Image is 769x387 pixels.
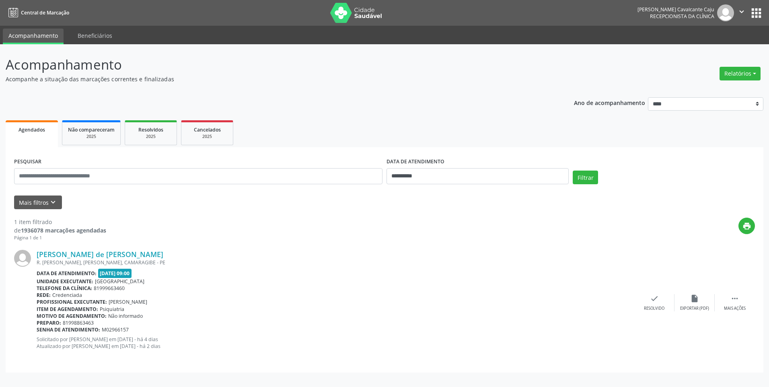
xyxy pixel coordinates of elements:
[37,298,107,305] b: Profissional executante:
[14,235,106,241] div: Página 1 de 1
[6,75,536,83] p: Acompanhe a situação das marcações correntes e finalizadas
[21,9,69,16] span: Central de Marcação
[3,29,64,44] a: Acompanhamento
[14,218,106,226] div: 1 item filtrado
[187,134,227,140] div: 2025
[14,250,31,267] img: img
[720,67,761,80] button: Relatórios
[37,336,634,350] p: Solicitado por [PERSON_NAME] em [DATE] - há 4 dias Atualizado por [PERSON_NAME] em [DATE] - há 2 ...
[37,326,100,333] b: Senha de atendimento:
[730,294,739,303] i: 
[650,294,659,303] i: check
[574,97,645,107] p: Ano de acompanhamento
[680,306,709,311] div: Exportar (PDF)
[21,226,106,234] strong: 1936078 marcações agendadas
[37,313,107,319] b: Motivo de agendamento:
[68,134,115,140] div: 2025
[14,226,106,235] div: de
[98,269,132,278] span: [DATE] 09:00
[387,156,444,168] label: DATA DE ATENDIMENTO
[6,55,536,75] p: Acompanhamento
[690,294,699,303] i: insert_drive_file
[63,319,94,326] span: 81998863463
[737,7,746,16] i: 
[138,126,163,133] span: Resolvidos
[37,285,92,292] b: Telefone da clínica:
[650,13,714,20] span: Recepcionista da clínica
[717,4,734,21] img: img
[37,259,634,266] div: R. [PERSON_NAME], [PERSON_NAME], CAMARAGIBE - PE
[37,292,51,298] b: Rede:
[37,270,97,277] b: Data de atendimento:
[94,285,125,292] span: 81999663460
[6,6,69,19] a: Central de Marcação
[749,6,763,20] button: apps
[72,29,118,43] a: Beneficiários
[108,313,143,319] span: Não informado
[19,126,45,133] span: Agendados
[14,156,41,168] label: PESQUISAR
[37,250,163,259] a: [PERSON_NAME] de [PERSON_NAME]
[37,278,93,285] b: Unidade executante:
[194,126,221,133] span: Cancelados
[100,306,124,313] span: Psiquiatria
[102,326,129,333] span: M02966157
[37,306,98,313] b: Item de agendamento:
[734,4,749,21] button: 
[52,292,82,298] span: Credenciada
[637,6,714,13] div: [PERSON_NAME] Cavalcante Caju
[109,298,147,305] span: [PERSON_NAME]
[68,126,115,133] span: Não compareceram
[724,306,746,311] div: Mais ações
[742,222,751,231] i: print
[573,171,598,184] button: Filtrar
[738,218,755,234] button: print
[644,306,664,311] div: Resolvido
[14,196,62,210] button: Mais filtroskeyboard_arrow_down
[95,278,144,285] span: [GEOGRAPHIC_DATA]
[49,198,58,207] i: keyboard_arrow_down
[131,134,171,140] div: 2025
[37,319,61,326] b: Preparo:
